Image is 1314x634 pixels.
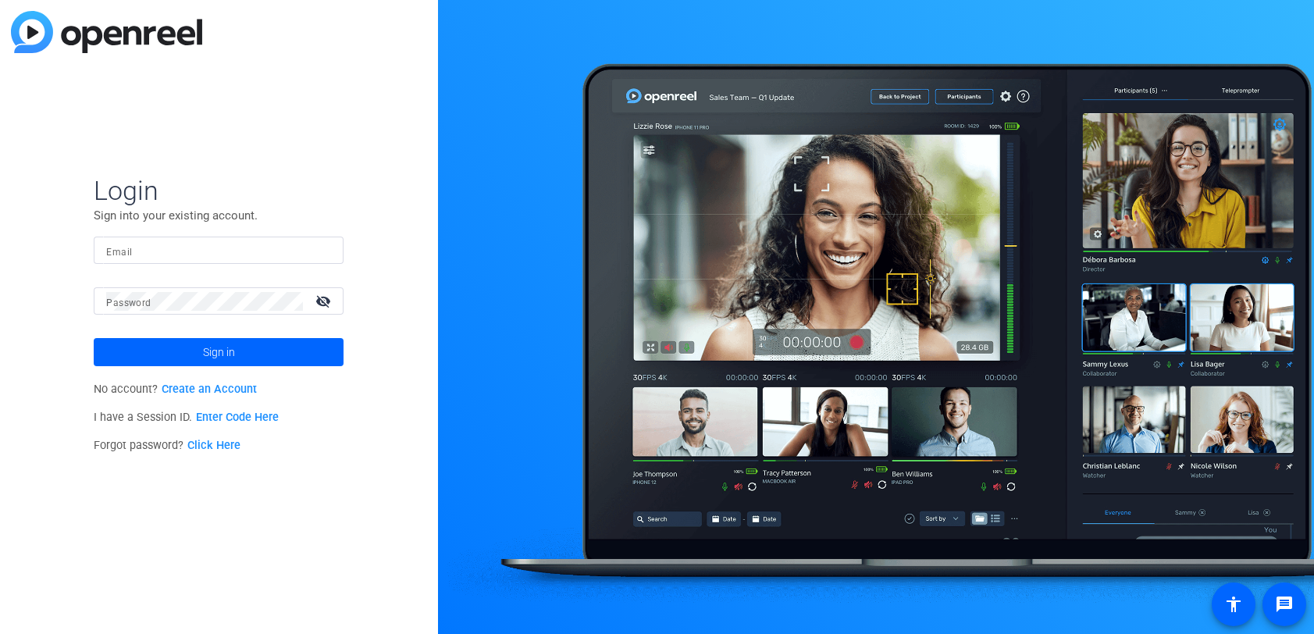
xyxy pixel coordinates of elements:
[94,174,344,207] span: Login
[106,241,331,260] input: Enter Email Address
[1275,595,1294,614] mat-icon: message
[306,290,344,312] mat-icon: visibility_off
[187,439,240,452] a: Click Here
[94,411,279,424] span: I have a Session ID.
[94,207,344,224] p: Sign into your existing account.
[106,247,132,258] mat-label: Email
[106,297,151,308] mat-label: Password
[94,439,240,452] span: Forgot password?
[94,383,257,396] span: No account?
[11,11,202,53] img: blue-gradient.svg
[1224,595,1243,614] mat-icon: accessibility
[162,383,257,396] a: Create an Account
[203,333,235,372] span: Sign in
[196,411,279,424] a: Enter Code Here
[94,338,344,366] button: Sign in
